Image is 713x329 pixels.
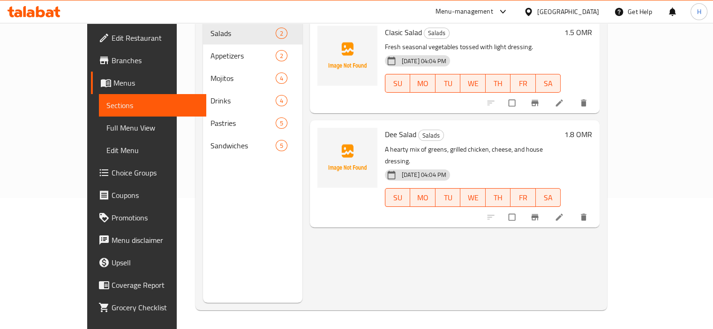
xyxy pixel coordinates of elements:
span: SU [389,77,406,90]
button: MO [410,188,435,207]
span: Upsell [112,257,199,268]
span: FR [514,77,532,90]
span: Sandwiches [210,140,275,151]
span: SU [389,191,406,205]
span: Salads [419,130,443,141]
span: Salads [424,28,449,38]
button: delete [573,93,596,113]
p: Fresh seasonal vegetables tossed with light dressing. [385,41,561,53]
span: 4 [276,96,287,105]
p: A hearty mix of greens, grilled chicken, cheese, and house dressing. [385,144,561,167]
a: Coupons [91,184,206,206]
a: Edit menu item [555,98,566,108]
button: TH [486,74,511,93]
button: SU [385,188,410,207]
button: FR [510,74,536,93]
span: Clasic Salad [385,25,422,39]
span: 5 [276,141,287,150]
span: TH [489,191,507,205]
a: Edit Menu [99,139,206,161]
div: Menu-management [435,6,493,17]
span: Edit Menu [106,145,199,156]
button: TH [486,188,511,207]
span: Sections [106,100,199,111]
span: Coupons [112,190,199,201]
span: MO [414,191,432,205]
span: Edit Restaurant [112,32,199,44]
div: Salads2 [203,22,302,44]
span: Promotions [112,212,199,223]
span: [DATE] 04:04 PM [398,57,450,66]
button: TU [435,188,461,207]
span: 4 [276,74,287,83]
img: Dee Salad [317,128,377,188]
h6: 1.8 OMR [564,128,592,141]
span: [DATE] 04:04 PM [398,170,450,179]
span: Menu disclaimer [112,234,199,246]
span: TU [439,191,457,205]
span: WE [464,77,482,90]
div: Drinks4 [203,89,302,112]
span: MO [414,77,432,90]
div: Sandwiches5 [203,134,302,157]
button: WE [460,188,486,207]
span: TU [439,77,457,90]
div: Drinks [210,95,275,106]
button: Branch-specific-item [525,93,547,113]
div: items [276,117,287,129]
span: Menus [113,77,199,88]
span: Select to update [503,94,523,112]
button: TU [435,74,461,93]
span: 2 [276,51,287,60]
a: Edit Restaurant [91,27,206,49]
span: Select to update [503,208,523,226]
span: Choice Groups [112,167,199,178]
span: SA [540,191,557,205]
button: MO [410,74,435,93]
span: 5 [276,119,287,128]
div: items [276,28,287,39]
span: SA [540,77,557,90]
div: [GEOGRAPHIC_DATA] [537,7,599,17]
button: delete [573,207,596,227]
span: Full Menu View [106,122,199,133]
span: WE [464,191,482,205]
div: Pastries5 [203,112,302,134]
img: Clasic Salad [317,26,377,86]
span: Pastries [210,117,275,129]
span: TH [489,77,507,90]
button: SA [536,74,561,93]
span: Appetizers [210,50,275,61]
a: Menus [91,72,206,94]
a: Upsell [91,251,206,274]
span: Mojitos [210,73,275,84]
span: Salads [210,28,275,39]
a: Coverage Report [91,274,206,296]
button: FR [510,188,536,207]
span: H [697,7,701,17]
div: Mojitos4 [203,67,302,89]
div: Appetizers2 [203,44,302,67]
nav: Menu sections [203,18,302,161]
span: Dee Salad [385,127,416,141]
a: Edit menu item [555,212,566,222]
span: Branches [112,55,199,66]
a: Sections [99,94,206,117]
div: items [276,50,287,61]
div: Salads [424,28,450,39]
a: Grocery Checklist [91,296,206,319]
button: SA [536,188,561,207]
span: Grocery Checklist [112,302,199,313]
div: Salads [418,130,444,141]
button: WE [460,74,486,93]
a: Branches [91,49,206,72]
span: 2 [276,29,287,38]
button: Branch-specific-item [525,207,547,227]
a: Menu disclaimer [91,229,206,251]
div: items [276,140,287,151]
